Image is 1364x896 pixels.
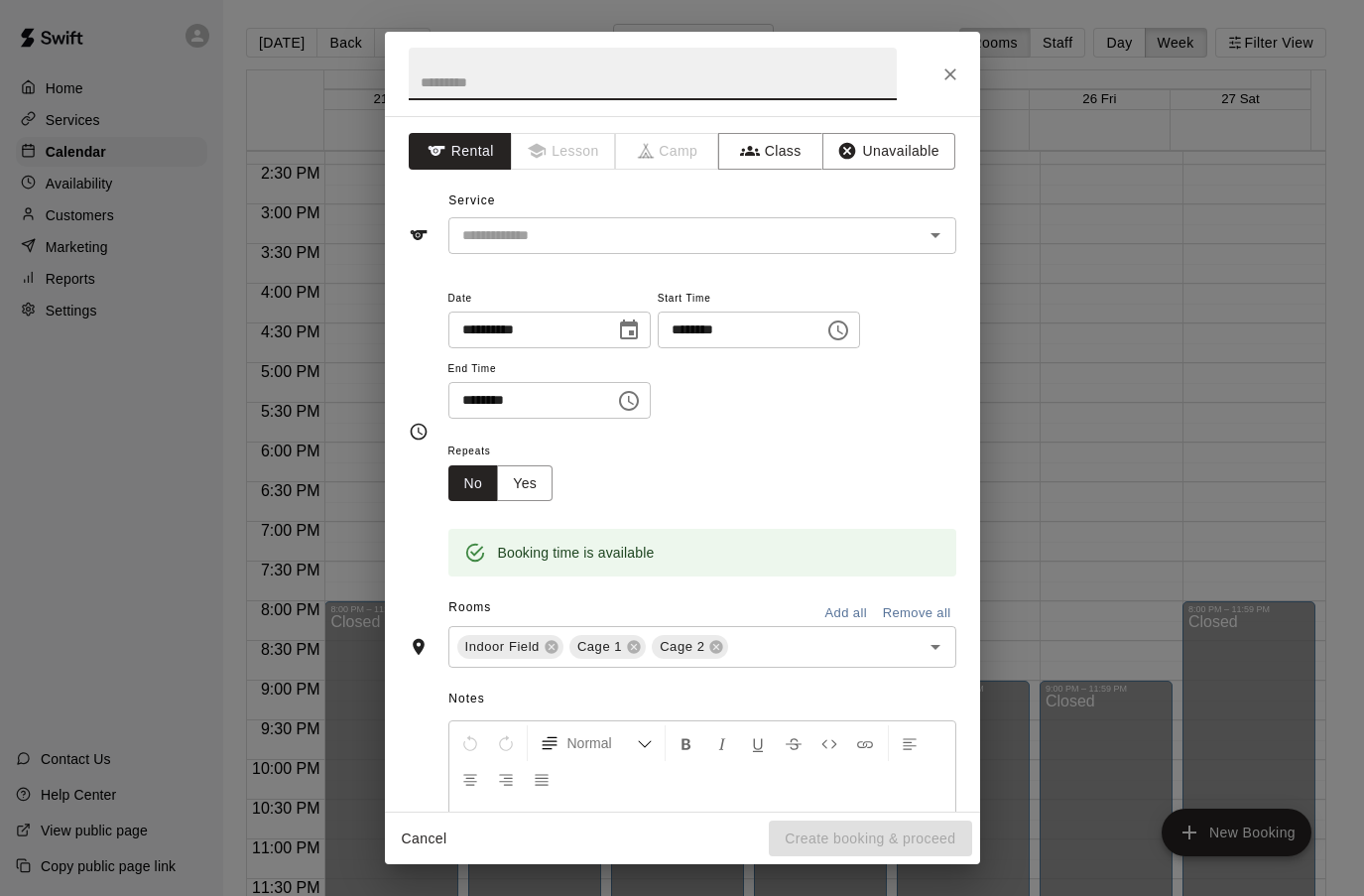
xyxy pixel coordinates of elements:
span: Service [448,193,495,207]
button: Insert Link [848,725,882,761]
span: End Time [448,356,651,383]
button: Justify Align [525,761,558,797]
div: Cage 2 [652,635,728,659]
button: Choose time, selected time is 5:15 PM [818,311,858,350]
button: Format Strikethrough [777,725,810,761]
button: No [448,465,499,502]
button: Redo [489,725,523,761]
button: Center Align [453,761,487,797]
button: Open [922,633,949,661]
span: Notes [448,684,955,715]
button: Open [922,221,949,249]
div: Cage 1 [569,635,646,659]
span: Lessons must be created in the Services page first [512,133,616,170]
span: Start Time [658,286,860,313]
span: Camps can only be created in the Services page [616,133,720,170]
span: Rooms [448,600,491,614]
svg: Service [409,225,429,245]
button: Add all [814,598,878,629]
span: Cage 1 [569,637,630,657]
button: Format Bold [670,725,703,761]
button: Choose date, selected date is Sep 23, 2025 [609,311,649,350]
svg: Timing [409,422,429,442]
button: Left Align [893,725,927,761]
button: Yes [497,465,553,502]
span: Indoor Field [457,637,548,657]
div: outlined button group [448,465,554,502]
button: Remove all [878,598,956,629]
button: Format Italics [705,725,739,761]
button: Right Align [489,761,523,797]
div: Booking time is available [498,535,655,571]
button: Rental [409,133,513,170]
button: Cancel [393,821,456,857]
button: Formatting Options [532,725,661,761]
button: Insert Code [812,725,846,761]
button: Undo [453,725,487,761]
span: Normal [567,733,637,753]
span: Repeats [448,439,569,465]
button: Unavailable [822,133,955,170]
button: Format Underline [741,725,775,761]
svg: Rooms [409,637,429,657]
button: Close [932,57,968,92]
button: Choose time, selected time is 5:45 PM [609,381,649,421]
span: Cage 2 [652,637,712,657]
div: Indoor Field [457,635,563,659]
span: Date [448,286,651,313]
button: Class [718,133,822,170]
